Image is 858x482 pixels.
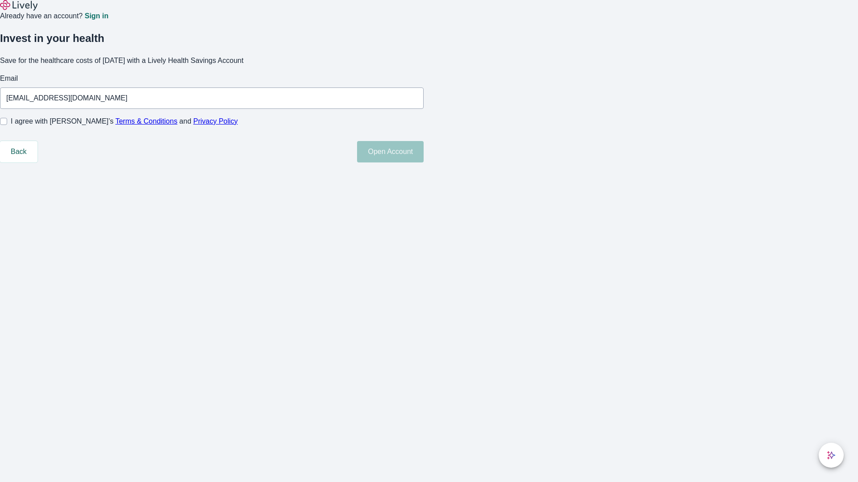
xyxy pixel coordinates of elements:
a: Privacy Policy [193,117,238,125]
button: chat [819,443,844,468]
a: Terms & Conditions [115,117,177,125]
svg: Lively AI Assistant [827,451,836,460]
span: I agree with [PERSON_NAME]’s and [11,116,238,127]
a: Sign in [84,12,108,20]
